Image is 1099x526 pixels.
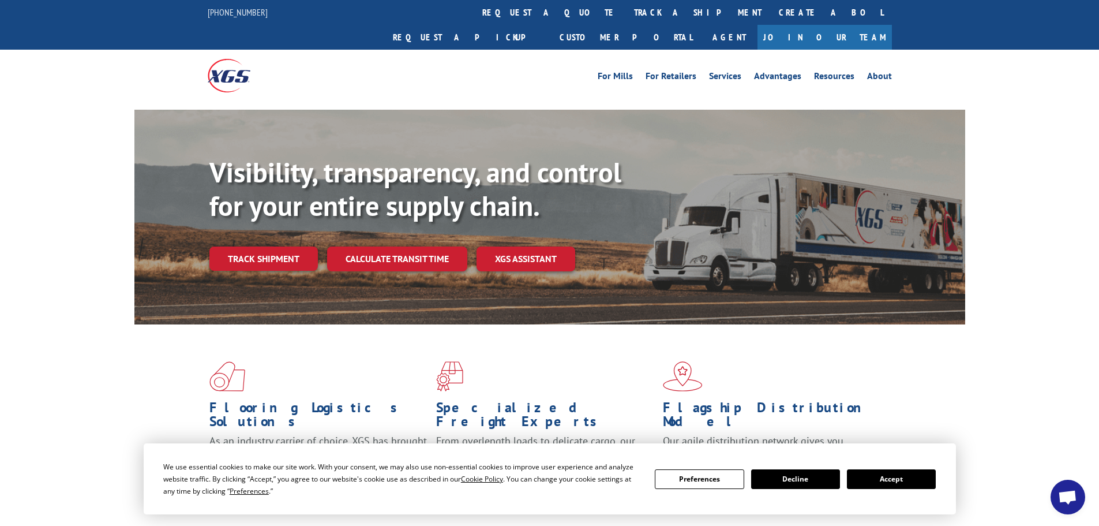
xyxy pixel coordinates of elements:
[209,401,427,434] h1: Flooring Logistics Solutions
[663,401,881,434] h1: Flagship Distribution Model
[663,434,875,461] span: Our agile distribution network gives you nationwide inventory management on demand.
[814,72,854,84] a: Resources
[847,469,936,489] button: Accept
[701,25,757,50] a: Agent
[646,72,696,84] a: For Retailers
[209,434,427,475] span: As an industry carrier of choice, XGS has brought innovation and dedication to flooring logistics...
[230,486,269,496] span: Preferences
[209,154,621,223] b: Visibility, transparency, and control for your entire supply chain.
[163,461,641,497] div: We use essential cookies to make our site work. With your consent, we may also use non-essential ...
[551,25,701,50] a: Customer Portal
[754,72,801,84] a: Advantages
[751,469,840,489] button: Decline
[757,25,892,50] a: Join Our Team
[208,6,268,18] a: [PHONE_NUMBER]
[867,72,892,84] a: About
[477,247,575,271] a: XGS ASSISTANT
[709,72,741,84] a: Services
[144,443,956,514] div: Cookie Consent Prompt
[1051,480,1085,514] div: Open chat
[209,361,245,391] img: xgs-icon-total-supply-chain-intelligence-red
[663,361,703,391] img: xgs-icon-flagship-distribution-model-red
[598,72,633,84] a: For Mills
[436,401,654,434] h1: Specialized Freight Experts
[436,361,463,391] img: xgs-icon-focused-on-flooring-red
[655,469,744,489] button: Preferences
[461,474,503,484] span: Cookie Policy
[327,247,467,271] a: Calculate transit time
[384,25,551,50] a: Request a pickup
[436,434,654,486] p: From overlength loads to delicate cargo, our experienced staff knows the best way to move your fr...
[209,247,318,271] a: Track shipment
